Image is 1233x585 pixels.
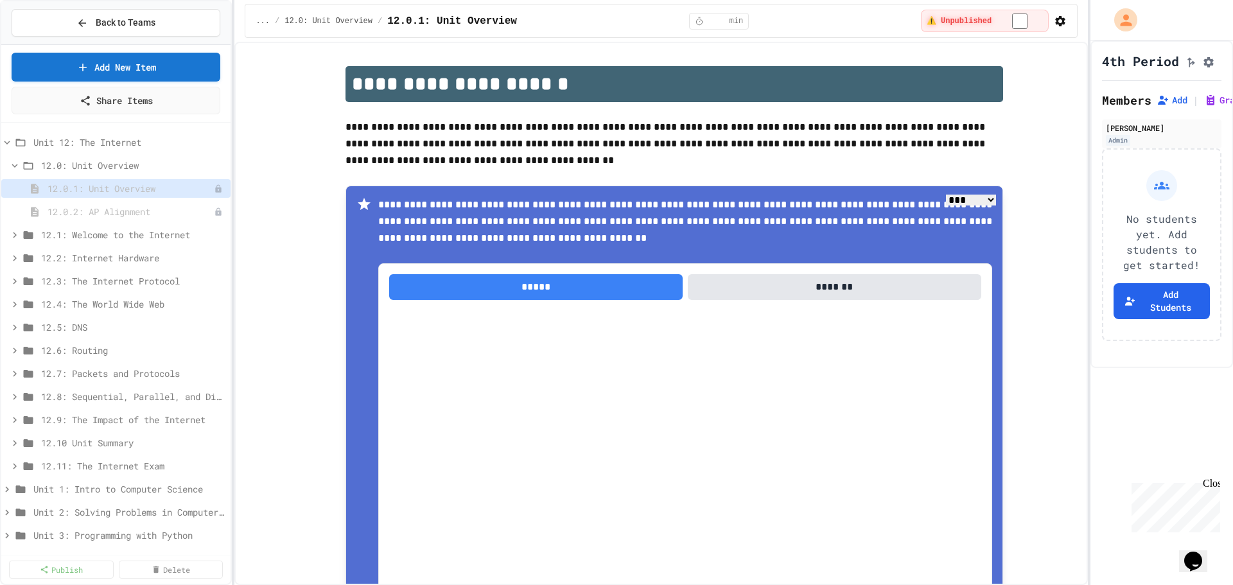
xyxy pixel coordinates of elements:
[41,228,225,241] span: 12.1: Welcome to the Internet
[5,5,89,82] div: Chat with us now!Close
[119,561,223,579] a: Delete
[12,9,220,37] button: Back to Teams
[41,251,225,265] span: 12.2: Internet Hardware
[256,16,270,26] span: ...
[41,459,225,473] span: 12.11: The Internet Exam
[41,320,225,334] span: 12.5: DNS
[1179,534,1220,572] iframe: chat widget
[1202,53,1215,69] button: Assignment Settings
[1101,5,1141,35] div: My Account
[1193,92,1199,108] span: |
[33,135,225,149] span: Unit 12: The Internet
[33,528,225,542] span: Unit 3: Programming with Python
[33,482,225,496] span: Unit 1: Intro to Computer Science
[41,413,225,426] span: 12.9: The Impact of the Internet
[214,184,223,193] div: Unpublished
[1126,478,1220,532] iframe: chat widget
[41,390,225,403] span: 12.8: Sequential, Parallel, and Distributed Computing
[1114,283,1210,319] button: Add Students
[1157,94,1187,107] button: Add
[730,16,744,26] span: min
[275,16,279,26] span: /
[41,367,225,380] span: 12.7: Packets and Protocols
[1184,53,1197,69] button: Click to see fork details
[41,436,225,450] span: 12.10 Unit Summary
[921,10,1049,32] div: ⚠️ Students cannot see this content! Click the toggle to publish it and make it visible to your c...
[41,297,225,311] span: 12.4: The World Wide Web
[41,274,225,288] span: 12.3: The Internet Protocol
[12,53,220,82] a: Add New Item
[387,13,517,29] span: 12.0.1: Unit Overview
[12,87,220,114] a: Share Items
[33,505,225,519] span: Unit 2: Solving Problems in Computer Science
[1102,91,1151,109] h2: Members
[96,16,155,30] span: Back to Teams
[9,561,114,579] a: Publish
[41,344,225,357] span: 12.6: Routing
[1102,52,1179,70] h1: 4th Period
[48,182,214,195] span: 12.0.1: Unit Overview
[41,159,225,172] span: 12.0: Unit Overview
[1106,135,1130,146] div: Admin
[284,16,372,26] span: 12.0: Unit Overview
[48,205,214,218] span: 12.0.2: AP Alignment
[378,16,382,26] span: /
[927,16,992,26] span: ⚠️ Unpublished
[1114,211,1210,273] p: No students yet. Add students to get started!
[1106,122,1218,134] div: [PERSON_NAME]
[997,13,1043,29] input: publish toggle
[214,207,223,216] div: Unpublished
